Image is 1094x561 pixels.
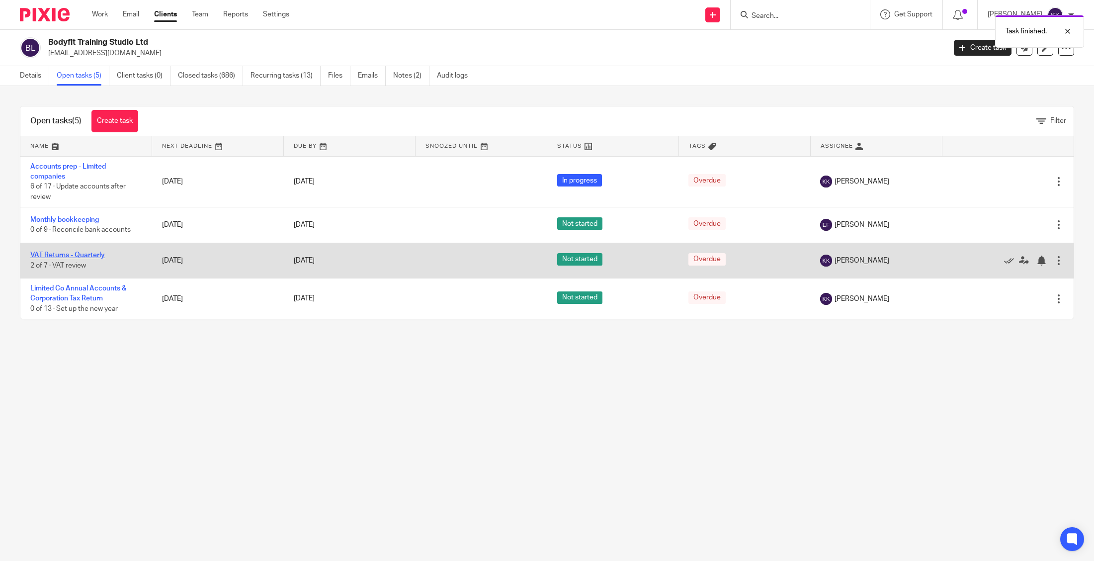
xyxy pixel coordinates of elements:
img: svg%3E [20,37,41,58]
span: [DATE] [294,295,315,302]
span: [PERSON_NAME] [835,294,889,304]
a: Monthly bookkeeping [30,216,99,223]
a: Emails [358,66,386,86]
a: Closed tasks (686) [178,66,243,86]
span: Overdue [688,291,726,304]
span: Overdue [688,217,726,230]
td: [DATE] [152,207,284,243]
a: Email [123,9,139,19]
img: svg%3E [820,293,832,305]
td: [DATE] [152,243,284,278]
a: Create task [954,40,1011,56]
span: (5) [72,117,82,125]
a: Accounts prep - Limited companies [30,163,106,180]
span: [DATE] [294,178,315,185]
img: svg%3E [820,255,832,267]
span: 0 of 9 · Reconcile bank accounts [30,227,131,234]
img: svg%3E [820,176,832,187]
a: Client tasks (0) [117,66,170,86]
img: Pixie [20,8,70,21]
span: Snoozed Until [425,143,478,149]
img: svg%3E [1047,7,1063,23]
td: [DATE] [152,279,284,319]
p: [EMAIL_ADDRESS][DOMAIN_NAME] [48,48,939,58]
a: Files [328,66,350,86]
span: Status [557,143,582,149]
a: Open tasks (5) [57,66,109,86]
p: Task finished. [1006,26,1047,36]
span: Overdue [688,174,726,187]
span: Not started [557,253,602,266]
a: VAT Returns - Quarterly [30,252,105,259]
a: Recurring tasks (13) [251,66,321,86]
a: Mark as done [1004,256,1019,266]
a: Limited Co Annual Accounts & Corporation Tax Return [30,285,126,302]
span: Not started [557,291,602,304]
img: svg%3E [820,219,832,231]
span: [PERSON_NAME] [835,177,889,187]
td: [DATE] [152,156,284,207]
a: Details [20,66,49,86]
span: [PERSON_NAME] [835,220,889,230]
h1: Open tasks [30,116,82,126]
span: [PERSON_NAME] [835,256,889,266]
a: Audit logs [437,66,475,86]
a: Settings [263,9,289,19]
span: In progress [557,174,602,187]
span: Tags [689,143,706,149]
span: Filter [1050,117,1066,124]
a: Clients [154,9,177,19]
span: Not started [557,217,602,230]
a: Work [92,9,108,19]
span: [DATE] [294,257,315,264]
span: 2 of 7 · VAT review [30,262,86,269]
a: Team [192,9,208,19]
span: 0 of 13 · Set up the new year [30,305,118,312]
span: 6 of 17 · Update accounts after review [30,183,126,200]
span: Overdue [688,253,726,266]
span: [DATE] [294,221,315,228]
a: Create task [91,110,138,132]
a: Notes (2) [393,66,429,86]
h2: Bodyfit Training Studio Ltd [48,37,761,48]
a: Reports [223,9,248,19]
